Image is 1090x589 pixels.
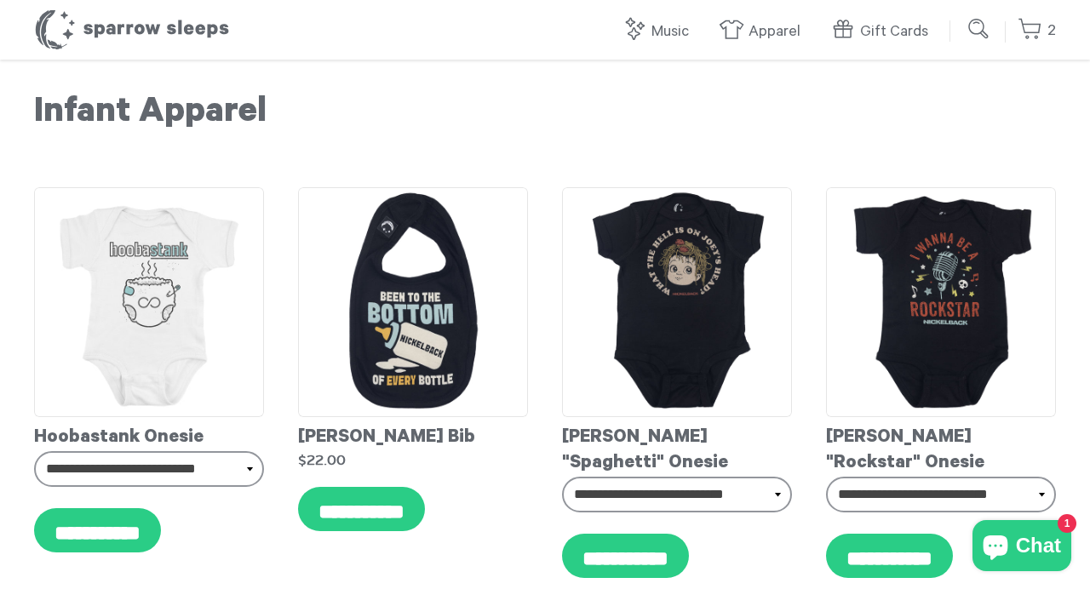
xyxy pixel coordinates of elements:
[34,417,264,451] div: Hoobastank Onesie
[622,14,697,50] a: Music
[962,12,996,46] input: Submit
[1018,13,1056,49] a: 2
[967,520,1076,575] inbox-online-store-chat: Shopify online store chat
[719,14,809,50] a: Apparel
[562,417,792,477] div: [PERSON_NAME] "Spaghetti" Onesie
[830,14,937,50] a: Gift Cards
[34,187,264,417] img: Hoobastank-DiaperOnesie_grande.jpg
[826,417,1056,477] div: [PERSON_NAME] "Rockstar" Onesie
[298,453,346,467] strong: $22.00
[298,417,528,451] div: [PERSON_NAME] Bib
[34,9,230,51] h1: Sparrow Sleeps
[34,94,1056,136] h1: Infant Apparel
[562,187,792,417] img: Nickelback-JoeysHeadonesie_grande.jpg
[298,187,528,417] img: NickelbackBib_grande.jpg
[826,187,1056,417] img: Nickelback-Rockstaronesie_grande.jpg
